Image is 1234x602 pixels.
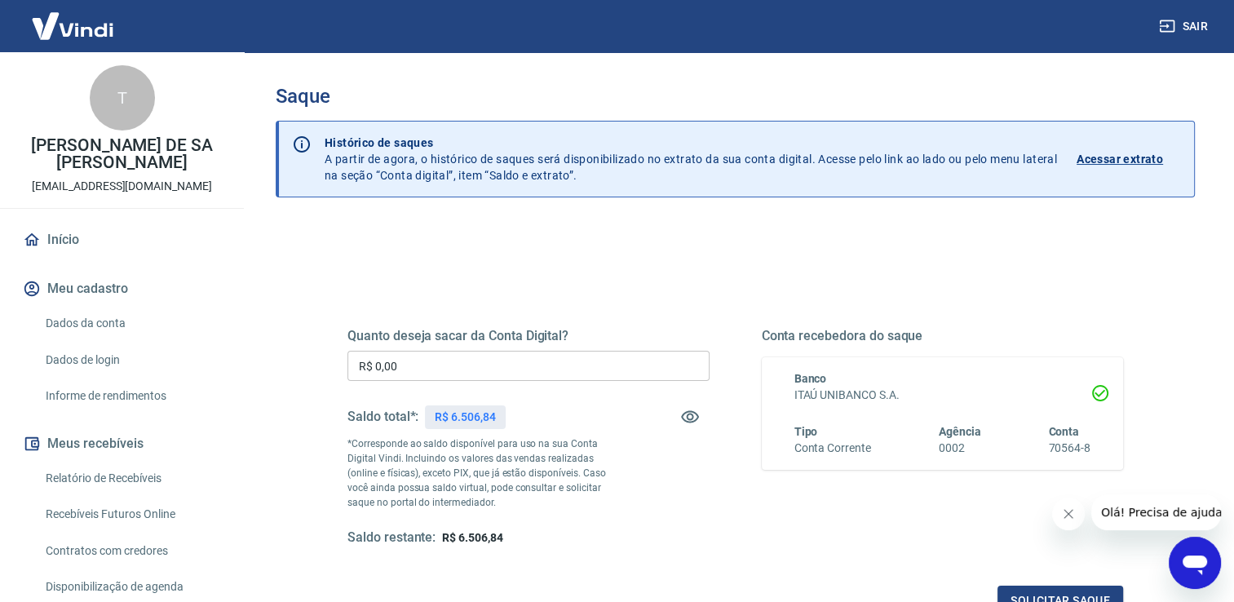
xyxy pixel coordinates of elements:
[794,372,827,385] span: Banco
[276,85,1195,108] h3: Saque
[939,425,981,438] span: Agência
[39,462,224,495] a: Relatório de Recebíveis
[90,65,155,131] div: T
[1077,135,1181,184] a: Acessar extrato
[20,426,224,462] button: Meus recebíveis
[39,498,224,531] a: Recebíveis Futuros Online
[347,328,710,344] h5: Quanto deseja sacar da Conta Digital?
[1091,494,1221,530] iframe: Mensagem da empresa
[794,387,1091,404] h6: ITAÚ UNIBANCO S.A.
[794,440,871,457] h6: Conta Corrente
[32,178,212,195] p: [EMAIL_ADDRESS][DOMAIN_NAME]
[10,11,137,24] span: Olá! Precisa de ajuda?
[1052,498,1085,530] iframe: Fechar mensagem
[39,379,224,413] a: Informe de rendimentos
[325,135,1057,151] p: Histórico de saques
[39,307,224,340] a: Dados da conta
[347,409,418,425] h5: Saldo total*:
[442,531,502,544] span: R$ 6.506,84
[347,529,436,547] h5: Saldo restante:
[939,440,981,457] h6: 0002
[1169,537,1221,589] iframe: Botão para abrir a janela de mensagens
[1156,11,1214,42] button: Sair
[347,436,619,510] p: *Corresponde ao saldo disponível para uso na sua Conta Digital Vindi. Incluindo os valores das ve...
[20,222,224,258] a: Início
[435,409,495,426] p: R$ 6.506,84
[1048,425,1079,438] span: Conta
[39,343,224,377] a: Dados de login
[20,1,126,51] img: Vindi
[794,425,818,438] span: Tipo
[20,271,224,307] button: Meu cadastro
[1077,151,1163,167] p: Acessar extrato
[762,328,1124,344] h5: Conta recebedora do saque
[13,137,231,171] p: [PERSON_NAME] DE SA [PERSON_NAME]
[1048,440,1090,457] h6: 70564-8
[39,534,224,568] a: Contratos com credores
[325,135,1057,184] p: A partir de agora, o histórico de saques será disponibilizado no extrato da sua conta digital. Ac...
